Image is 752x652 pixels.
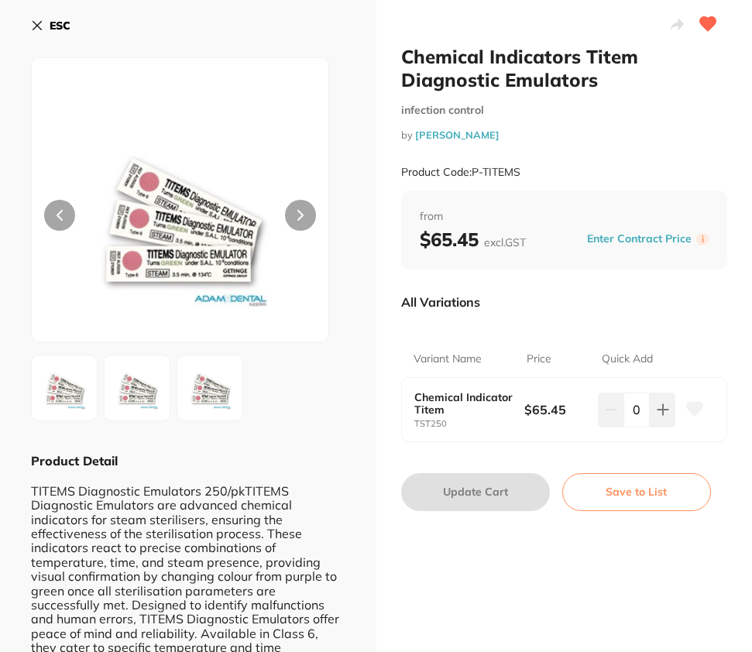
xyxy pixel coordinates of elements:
span: excl. GST [484,235,526,249]
b: $65.45 [420,228,526,251]
h2: Chemical Indicators Titem Diagnostic Emulators [401,45,728,91]
button: Update Cart [401,473,550,510]
button: Enter Contract Price [582,232,696,246]
p: Quick Add [602,352,653,367]
a: [PERSON_NAME] [415,129,500,141]
b: $65.45 [524,401,591,418]
img: MC5qcGc [109,360,165,416]
span: from [420,209,709,225]
small: TST250 [414,419,525,429]
img: RU1TLmpwZw [36,360,92,416]
p: All Variations [401,294,480,310]
button: Save to List [562,473,711,510]
img: MC5qcGc [91,97,270,341]
button: ESC [31,12,70,39]
b: Product Detail [31,453,118,468]
p: Variant Name [414,352,482,367]
label: i [696,233,709,245]
small: infection control [401,104,728,117]
small: by [401,129,728,141]
b: ESC [50,19,70,33]
img: MC5qcGc [182,360,238,416]
small: Product Code: P-TITEMS [401,166,520,179]
p: Price [527,352,551,367]
b: Chemical Indicator Titem [414,391,513,416]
